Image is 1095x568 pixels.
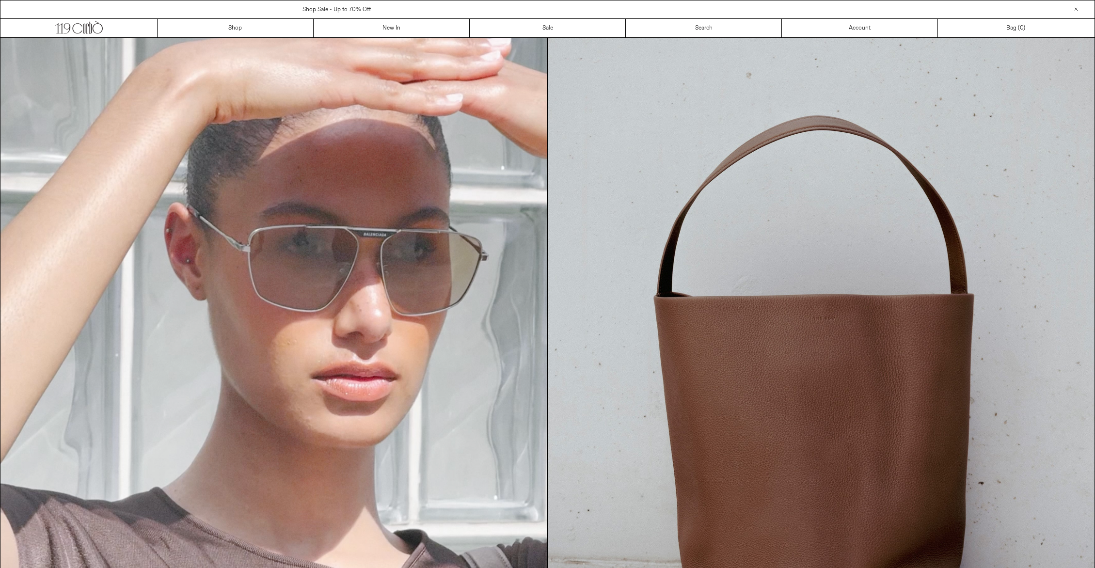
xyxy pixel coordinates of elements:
a: Account [782,19,938,37]
a: Shop [158,19,314,37]
span: ) [1020,24,1025,32]
a: Bag () [938,19,1094,37]
a: Shop Sale - Up to 70% Off [302,6,371,14]
a: Sale [470,19,626,37]
a: Search [626,19,782,37]
span: 0 [1020,24,1023,32]
a: New In [314,19,470,37]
